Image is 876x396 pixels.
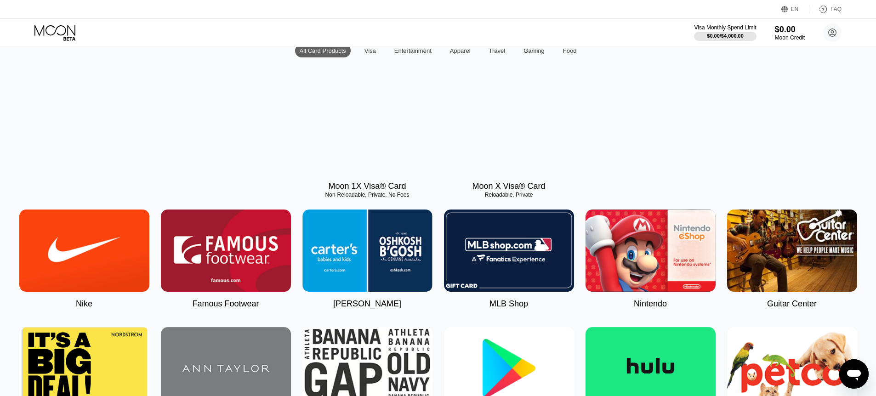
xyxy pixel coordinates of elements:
[489,47,506,54] div: Travel
[809,5,842,14] div: FAQ
[781,5,809,14] div: EN
[767,299,817,309] div: Guitar Center
[775,34,805,41] div: Moon Credit
[333,299,401,309] div: [PERSON_NAME]
[445,44,475,57] div: Apparel
[563,47,577,54] div: Food
[519,44,549,57] div: Gaming
[364,47,376,54] div: Visa
[192,299,259,309] div: Famous Footwear
[360,44,381,57] div: Visa
[300,47,346,54] div: All Card Products
[76,299,92,309] div: Nike
[444,192,574,198] div: Reloadable, Private
[775,25,805,41] div: $0.00Moon Credit
[634,299,667,309] div: Nintendo
[295,44,351,57] div: All Card Products
[839,359,869,389] iframe: Button to launch messaging window
[484,44,510,57] div: Travel
[791,6,799,12] div: EN
[302,192,432,198] div: Non-Reloadable, Private, No Fees
[472,181,545,191] div: Moon X Visa® Card
[830,6,842,12] div: FAQ
[775,25,805,34] div: $0.00
[694,24,756,41] div: Visa Monthly Spend Limit$0.00/$4,000.00
[558,44,581,57] div: Food
[523,47,545,54] div: Gaming
[707,33,744,39] div: $0.00 / $4,000.00
[489,299,528,309] div: MLB Shop
[694,24,756,31] div: Visa Monthly Spend Limit
[328,181,406,191] div: Moon 1X Visa® Card
[390,44,436,57] div: Entertainment
[450,47,471,54] div: Apparel
[394,47,432,54] div: Entertainment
